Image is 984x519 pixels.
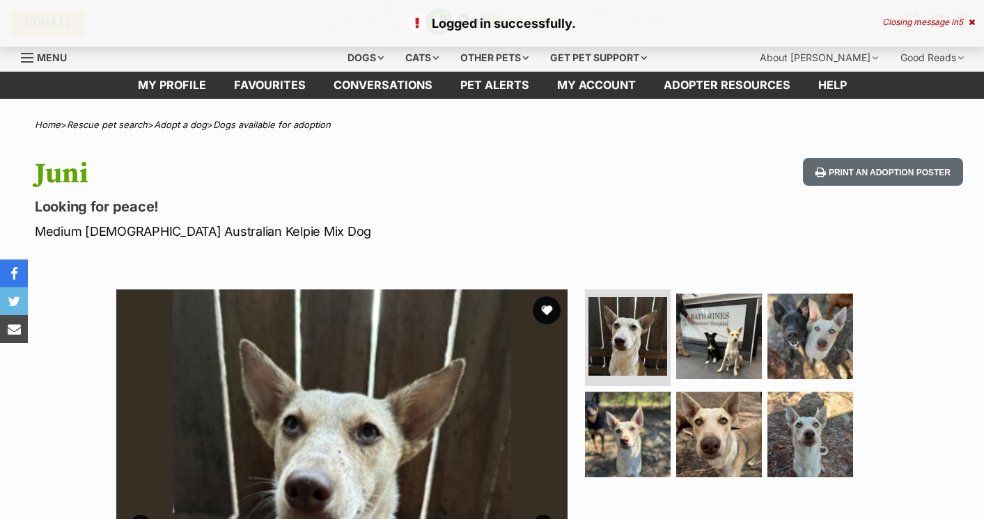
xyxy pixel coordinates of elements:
[650,72,804,99] a: Adopter resources
[154,119,207,130] a: Adopt a dog
[37,51,67,63] span: Menu
[767,392,853,477] img: Photo of Juni
[891,44,974,72] div: Good Reads
[676,294,762,379] img: Photo of Juni
[767,294,853,379] img: Photo of Juni
[35,119,61,130] a: Home
[533,296,561,324] button: favourite
[585,392,671,477] img: Photo of Juni
[540,44,657,72] div: Get pet support
[35,197,600,216] p: Looking for peace!
[14,14,970,33] p: Logged in successfully.
[35,222,600,241] p: Medium [DEMOGRAPHIC_DATA] Australian Kelpie Mix Dog
[396,44,448,72] div: Cats
[750,44,888,72] div: About [PERSON_NAME]
[543,72,650,99] a: My account
[35,158,600,190] h1: Juni
[124,72,220,99] a: My profile
[451,44,538,72] div: Other pets
[882,17,975,27] div: Closing message in
[213,119,331,130] a: Dogs available for adoption
[338,44,393,72] div: Dogs
[446,72,543,99] a: Pet alerts
[320,72,446,99] a: conversations
[676,392,762,477] img: Photo of Juni
[588,297,667,376] img: Photo of Juni
[21,44,77,69] a: Menu
[67,119,148,130] a: Rescue pet search
[804,72,861,99] a: Help
[220,72,320,99] a: Favourites
[803,158,963,186] button: Print an adoption poster
[958,17,963,27] span: 5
